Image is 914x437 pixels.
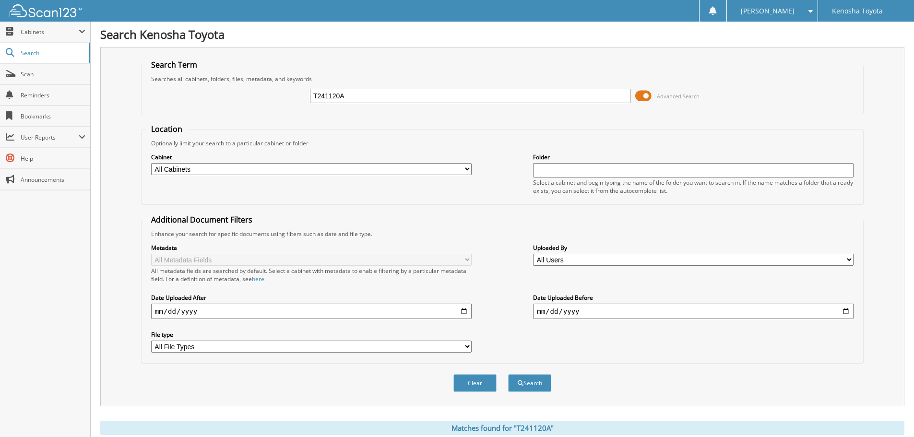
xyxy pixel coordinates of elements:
[100,26,904,42] h1: Search Kenosha Toyota
[657,93,700,100] span: Advanced Search
[146,139,858,147] div: Optionally limit your search to a particular cabinet or folder
[146,230,858,238] div: Enhance your search for specific documents using filters such as date and file type.
[21,70,85,78] span: Scan
[151,267,472,283] div: All metadata fields are searched by default. Select a cabinet with metadata to enable filtering b...
[146,124,187,134] legend: Location
[100,421,904,435] div: Matches found for "T241120A"
[151,294,472,302] label: Date Uploaded After
[151,331,472,339] label: File type
[146,214,257,225] legend: Additional Document Filters
[533,178,854,195] div: Select a cabinet and begin typing the name of the folder you want to search in. If the name match...
[741,8,795,14] span: [PERSON_NAME]
[21,49,84,57] span: Search
[10,4,82,17] img: scan123-logo-white.svg
[151,304,472,319] input: start
[533,153,854,161] label: Folder
[508,374,551,392] button: Search
[533,304,854,319] input: end
[533,244,854,252] label: Uploaded By
[146,75,858,83] div: Searches all cabinets, folders, files, metadata, and keywords
[453,374,497,392] button: Clear
[832,8,883,14] span: Kenosha Toyota
[21,28,79,36] span: Cabinets
[21,133,79,142] span: User Reports
[146,59,202,70] legend: Search Term
[21,176,85,184] span: Announcements
[21,112,85,120] span: Bookmarks
[151,153,472,161] label: Cabinet
[533,294,854,302] label: Date Uploaded Before
[21,91,85,99] span: Reminders
[21,154,85,163] span: Help
[252,275,264,283] a: here
[151,244,472,252] label: Metadata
